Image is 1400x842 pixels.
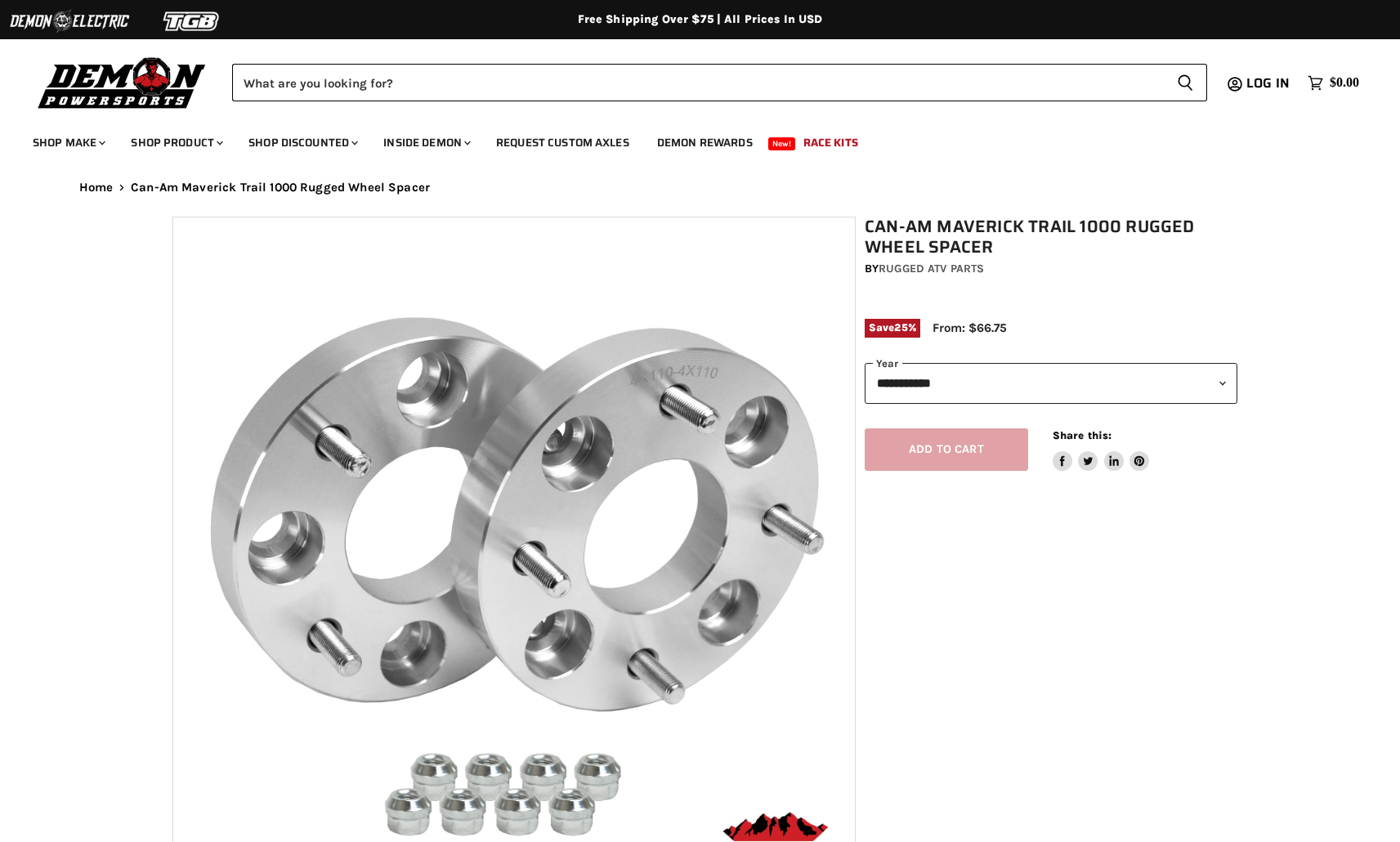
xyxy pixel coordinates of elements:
[79,181,114,195] a: Home
[865,363,1237,403] select: year
[865,260,1237,278] div: by
[1299,71,1367,95] a: $0.00
[865,319,920,337] span: Save %
[1246,73,1290,93] span: Log in
[232,64,1164,101] input: Search
[1239,76,1299,91] a: Log in
[933,320,1007,335] span: From: $66.75
[47,12,1354,27] div: Free Shipping Over $75 | All Prices In USD
[131,6,253,37] img: TGB Logo 2
[33,53,212,111] img: Demon Powersports
[20,119,1355,159] ul: Main menu
[894,321,907,334] span: 25
[1053,428,1150,472] aside: Share this:
[1053,429,1112,441] span: Share this:
[879,262,984,275] a: Rugged ATV Parts
[20,126,115,159] a: Shop Make
[371,126,481,159] a: Inside Demon
[791,126,870,159] a: Race Kits
[768,137,796,150] span: New!
[865,217,1237,258] h1: Can-Am Maverick Trail 1000 Rugged Wheel Spacer
[1164,64,1207,101] button: Search
[8,6,131,37] img: Demon Electric Logo 2
[131,181,430,195] span: Can-Am Maverick Trail 1000 Rugged Wheel Spacer
[1330,75,1359,91] span: $0.00
[236,126,368,159] a: Shop Discounted
[232,64,1207,101] form: Product
[47,181,1354,195] nav: Breadcrumbs
[484,126,642,159] a: Request Custom Axles
[119,126,233,159] a: Shop Product
[645,126,765,159] a: Demon Rewards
